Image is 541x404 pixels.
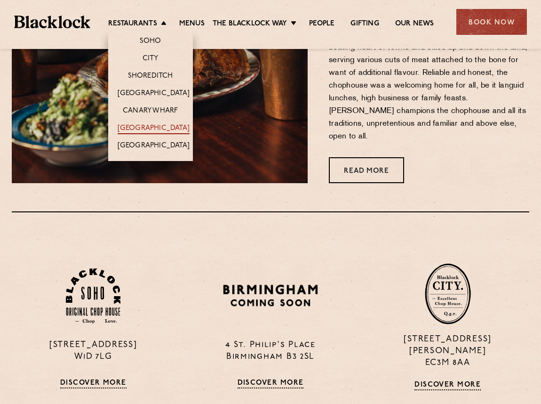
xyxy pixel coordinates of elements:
[118,89,190,99] a: [GEOGRAPHIC_DATA]
[329,29,529,143] p: Established in the 1690s, chophouses became the beating heart of towns and cities up and down the...
[66,268,120,323] img: Soho-stamp-default.svg
[366,334,529,369] p: [STREET_ADDRESS][PERSON_NAME] EC3M 8AA
[140,37,161,47] a: Soho
[213,19,287,30] a: The Blacklock Way
[222,282,319,309] img: BIRMINGHAM-P22_-e1747915156957.png
[456,9,527,35] div: Book Now
[189,339,352,363] p: 4 St. Philip's Place Birmingham B3 2SL
[12,339,175,363] p: [STREET_ADDRESS] W1D 7LG
[108,19,157,30] a: Restaurants
[118,141,190,152] a: [GEOGRAPHIC_DATA]
[14,16,90,28] img: BL_Textured_Logo-footer-cropped.svg
[414,381,481,390] a: Discover More
[179,19,205,30] a: Menus
[60,379,127,388] a: Discover More
[350,19,379,30] a: Gifting
[395,19,434,30] a: Our News
[425,263,471,324] img: City-stamp-default.svg
[128,72,173,82] a: Shoreditch
[143,54,159,65] a: City
[123,106,178,117] a: Canary Wharf
[238,379,304,388] a: Discover More
[309,19,334,30] a: People
[329,157,404,183] a: Read More
[118,124,190,134] a: [GEOGRAPHIC_DATA]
